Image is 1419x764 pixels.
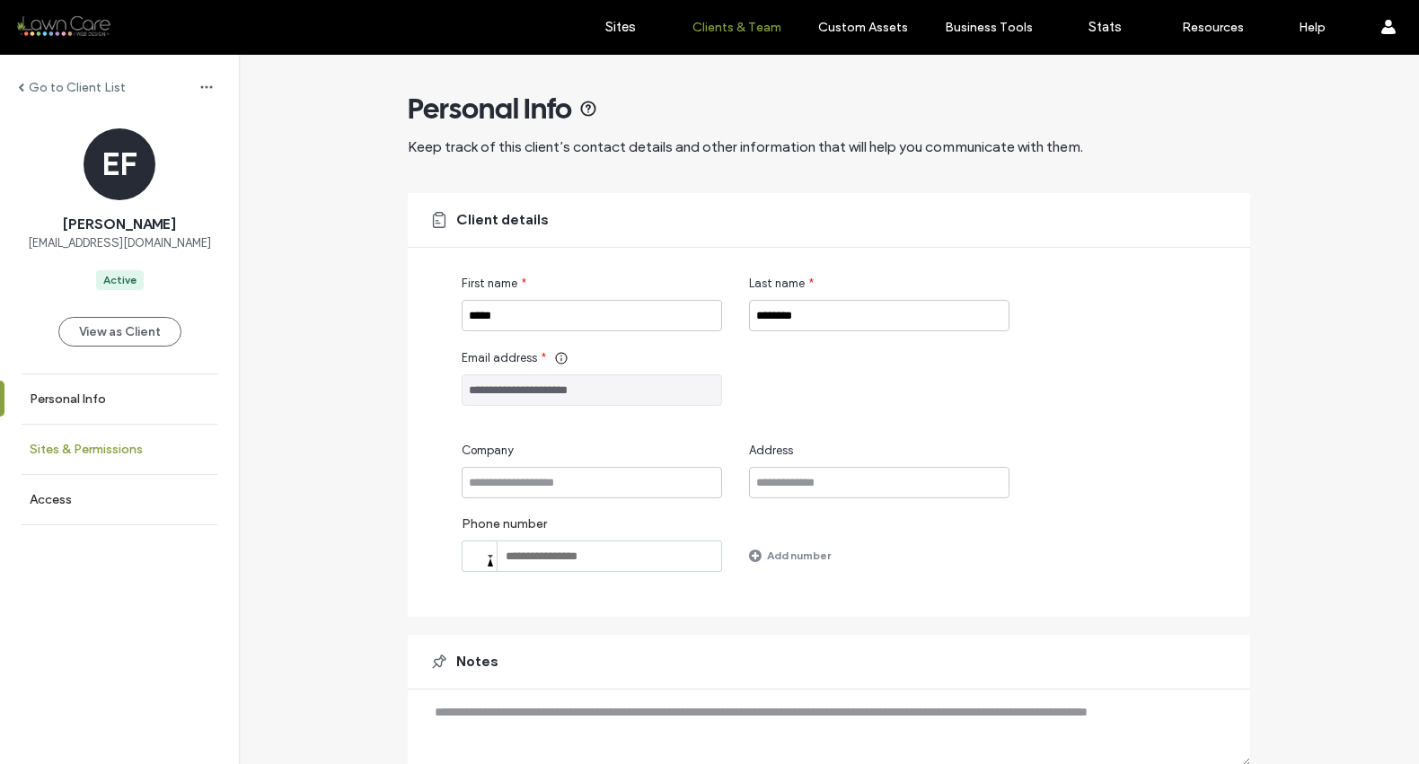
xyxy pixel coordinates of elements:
[58,317,181,347] button: View as Client
[767,540,831,571] label: Add number
[30,492,72,507] label: Access
[749,467,1009,498] input: Address
[408,91,572,127] span: Personal Info
[103,272,137,288] div: Active
[462,374,722,406] input: Email address
[818,20,908,35] label: Custom Assets
[749,442,793,460] span: Address
[30,391,106,407] label: Personal Info
[28,234,211,252] span: [EMAIL_ADDRESS][DOMAIN_NAME]
[63,215,176,234] span: [PERSON_NAME]
[605,19,636,35] label: Sites
[41,13,78,29] span: Help
[84,128,155,200] div: EF
[456,210,549,230] span: Client details
[462,275,517,293] span: First name
[1088,19,1122,35] label: Stats
[408,138,1083,155] span: Keep track of this client’s contact details and other information that will help you communicate ...
[462,349,537,367] span: Email address
[462,516,722,540] label: Phone number
[30,442,143,457] label: Sites & Permissions
[749,275,805,293] span: Last name
[456,652,498,672] span: Notes
[945,20,1033,35] label: Business Tools
[1182,20,1244,35] label: Resources
[749,300,1009,331] input: Last name
[462,467,722,498] input: Company
[1299,20,1326,35] label: Help
[462,442,514,460] span: Company
[692,20,781,35] label: Clients & Team
[462,300,722,331] input: First name
[29,80,126,95] label: Go to Client List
